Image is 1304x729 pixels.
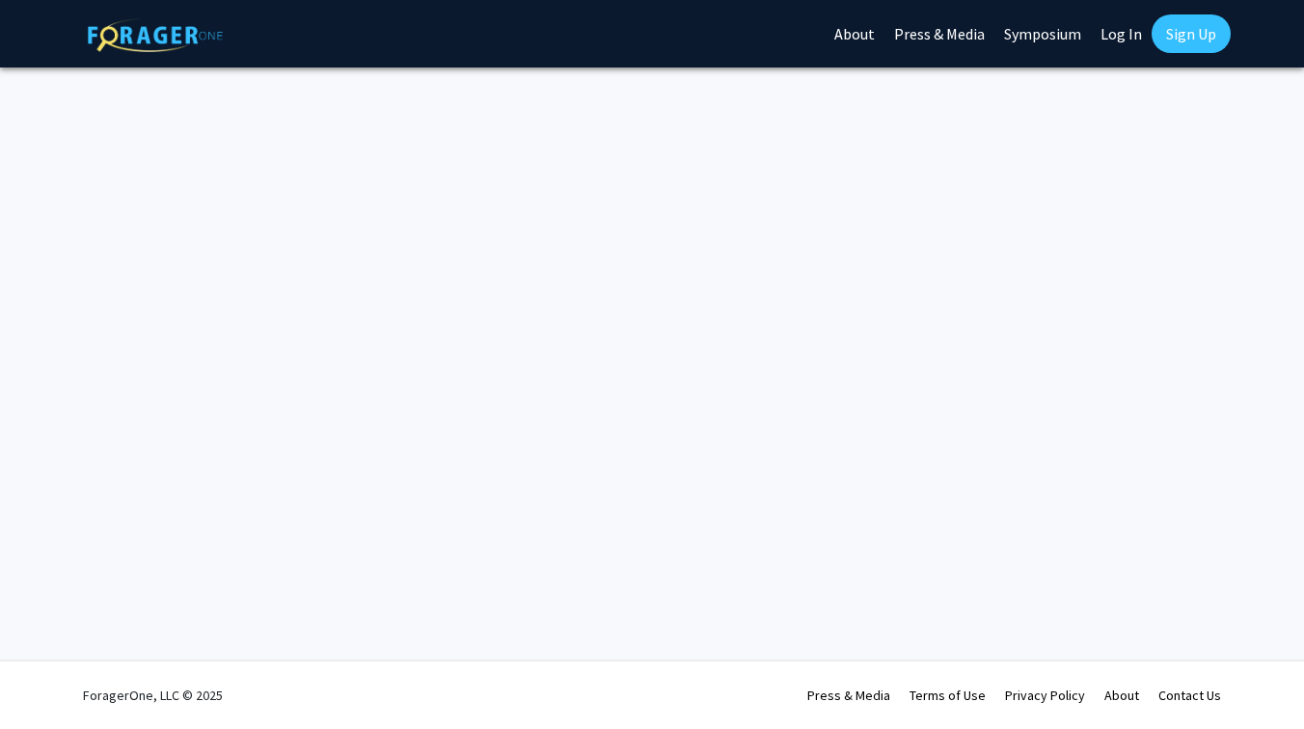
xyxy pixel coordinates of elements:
[88,18,223,52] img: ForagerOne Logo
[1104,687,1139,704] a: About
[1152,14,1231,53] a: Sign Up
[83,661,223,729] div: ForagerOne, LLC © 2025
[807,687,890,704] a: Press & Media
[910,687,986,704] a: Terms of Use
[1005,687,1085,704] a: Privacy Policy
[1158,687,1221,704] a: Contact Us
